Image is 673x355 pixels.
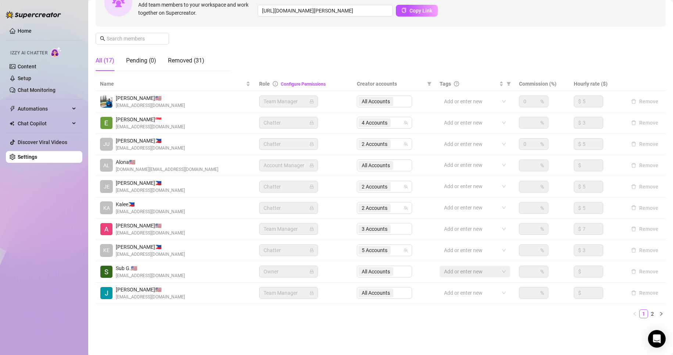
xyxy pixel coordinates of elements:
[103,140,110,148] span: JU
[628,204,661,212] button: Remove
[264,181,314,192] span: Chatter
[633,312,637,316] span: left
[100,266,112,278] img: Sub Genius
[569,77,624,91] th: Hourly rate ($)
[506,82,511,86] span: filter
[18,139,67,145] a: Discover Viral Videos
[628,118,661,127] button: Remove
[116,251,185,258] span: [EMAIL_ADDRESS][DOMAIN_NAME]
[362,246,387,254] span: 5 Accounts
[96,77,255,91] th: Name
[426,78,433,89] span: filter
[396,5,438,17] button: Copy Link
[264,160,314,171] span: Account Manager
[657,309,666,318] button: right
[18,118,70,129] span: Chat Copilot
[639,309,648,318] li: 1
[309,269,314,274] span: lock
[309,99,314,104] span: lock
[116,102,185,109] span: [EMAIL_ADDRESS][DOMAIN_NAME]
[103,204,110,212] span: KA
[138,1,255,17] span: Add team members to your workspace and work together on Supercreator.
[18,28,32,34] a: Home
[107,35,159,43] input: Search members
[116,294,185,301] span: [EMAIL_ADDRESS][DOMAIN_NAME]
[116,158,218,166] span: Alona 🇺🇸
[505,78,512,89] span: filter
[309,291,314,295] span: lock
[116,208,185,215] span: [EMAIL_ADDRESS][DOMAIN_NAME]
[309,184,314,189] span: lock
[515,77,569,91] th: Commission (%)
[18,75,31,81] a: Setup
[264,139,314,150] span: Chatter
[264,266,314,277] span: Owner
[116,286,185,294] span: [PERSON_NAME] 🇺🇸
[309,227,314,231] span: lock
[281,82,326,87] a: Configure Permissions
[100,36,105,41] span: search
[168,56,204,65] div: Removed (31)
[100,80,244,88] span: Name
[264,117,314,128] span: Chatter
[126,56,156,65] div: Pending (0)
[409,8,432,14] span: Copy Link
[628,97,661,106] button: Remove
[628,182,661,191] button: Remove
[6,11,61,18] img: logo-BBDzfeDw.svg
[640,310,648,318] a: 1
[404,121,408,125] span: team
[116,94,185,102] span: [PERSON_NAME] 🇺🇸
[116,264,185,272] span: Sub G. 🇺🇸
[116,115,185,123] span: [PERSON_NAME] 🇸🇬
[659,312,663,316] span: right
[309,121,314,125] span: lock
[103,161,110,169] span: AL
[362,204,387,212] span: 2 Accounts
[10,106,15,112] span: thunderbolt
[357,80,424,88] span: Creator accounts
[628,267,661,276] button: Remove
[628,140,661,148] button: Remove
[657,309,666,318] li: Next Page
[10,121,14,126] img: Chat Copilot
[628,161,661,170] button: Remove
[18,154,37,160] a: Settings
[116,222,185,230] span: [PERSON_NAME] 🇺🇸
[116,243,185,251] span: [PERSON_NAME] 🇵🇭
[264,202,314,214] span: Chatter
[454,81,459,86] span: question-circle
[362,119,387,127] span: 4 Accounts
[440,80,451,88] span: Tags
[362,183,387,191] span: 2 Accounts
[264,287,314,298] span: Team Manager
[628,225,661,233] button: Remove
[264,245,314,256] span: Chatter
[18,103,70,115] span: Automations
[358,204,391,212] span: 2 Accounts
[404,184,408,189] span: team
[358,246,391,255] span: 5 Accounts
[401,8,407,13] span: copy
[358,118,391,127] span: 4 Accounts
[309,248,314,252] span: lock
[100,287,112,299] img: Jodi
[648,330,666,348] div: Open Intercom Messenger
[103,246,110,254] span: KE
[100,96,112,108] img: Emad Ataei
[648,309,657,318] li: 2
[116,179,185,187] span: [PERSON_NAME] 🇵🇭
[309,206,314,210] span: lock
[96,56,114,65] div: All (17)
[116,145,185,152] span: [EMAIL_ADDRESS][DOMAIN_NAME]
[358,140,391,148] span: 2 Accounts
[18,87,56,93] a: Chat Monitoring
[404,206,408,210] span: team
[116,200,185,208] span: Kalee 🇵🇭
[100,117,112,129] img: Eduardo Leon Jr
[628,246,661,255] button: Remove
[427,82,432,86] span: filter
[264,223,314,234] span: Team Manager
[630,309,639,318] button: left
[10,50,47,57] span: Izzy AI Chatter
